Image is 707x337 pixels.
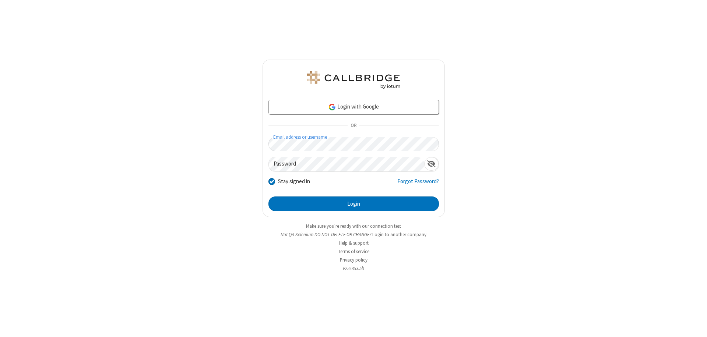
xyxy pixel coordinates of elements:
label: Stay signed in [278,177,310,186]
input: Password [269,157,424,171]
a: Login with Google [268,100,439,114]
button: Login to another company [372,231,426,238]
div: Show password [424,157,439,171]
li: v2.6.353.5b [263,265,445,272]
a: Privacy policy [340,257,367,263]
img: QA Selenium DO NOT DELETE OR CHANGE [306,71,401,89]
a: Terms of service [338,248,369,255]
img: google-icon.png [328,103,336,111]
span: OR [348,121,359,131]
a: Make sure you're ready with our connection test [306,223,401,229]
a: Help & support [339,240,369,246]
li: Not QA Selenium DO NOT DELETE OR CHANGE? [263,231,445,238]
iframe: Chat [689,318,701,332]
a: Forgot Password? [397,177,439,191]
input: Email address or username [268,137,439,151]
button: Login [268,196,439,211]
